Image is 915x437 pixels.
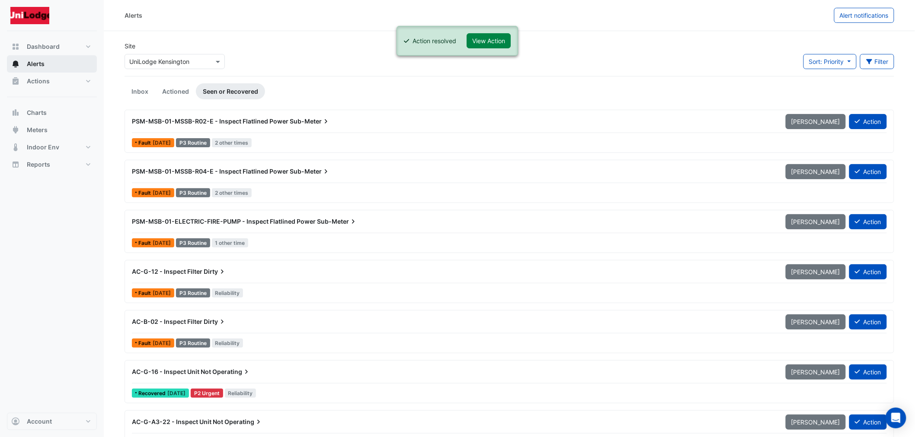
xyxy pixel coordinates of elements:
[176,138,210,147] div: P3 Routine
[786,164,846,179] button: [PERSON_NAME]
[10,7,49,24] img: Company Logo
[290,167,330,176] span: Sub-Meter
[138,140,153,146] span: Fault
[27,42,60,51] span: Dashboard
[176,339,210,348] div: P3 Routine
[7,139,97,156] button: Indoor Env
[11,60,20,68] app-icon: Alerts
[27,126,48,134] span: Meters
[212,188,252,197] span: 2 other times
[860,54,895,69] button: Filter
[138,190,153,196] span: Fault
[27,60,45,68] span: Alerts
[132,268,202,275] span: AC-G-12 - Inspect Filter
[791,368,840,376] span: [PERSON_NAME]
[27,77,50,85] span: Actions
[317,217,358,226] span: Sub-Meter
[155,83,196,99] a: Actioned
[840,12,889,19] span: Alert notifications
[132,168,288,175] span: PSM-MSB-01-MSSB-R04-E - Inspect Flatlined Power
[27,160,50,169] span: Reports
[791,268,840,275] span: [PERSON_NAME]
[204,267,227,276] span: Dirty
[791,218,840,225] span: [PERSON_NAME]
[11,77,20,85] app-icon: Actions
[125,11,142,20] div: Alerts
[132,418,223,425] span: AC-G-A3-22 - Inspect Unit Not
[212,238,249,247] span: 1 other time
[153,340,171,346] span: Tue 28-Jan-2025 16:45 AEDT
[834,8,894,23] button: Alert notifications
[132,117,288,125] span: PSM-MSB-01-MSSB-R02-E - Inspect Flatlined Power
[11,143,20,152] app-icon: Indoor Env
[27,108,47,117] span: Charts
[11,160,20,169] app-icon: Reports
[138,391,167,396] span: Recovered
[167,390,186,396] span: Sat 30-Aug-2025 22:15 AEST
[138,241,153,246] span: Fault
[786,264,846,279] button: [PERSON_NAME]
[212,367,251,376] span: Operating
[791,118,840,125] span: [PERSON_NAME]
[849,264,887,279] button: Action
[7,413,97,430] button: Account
[413,36,457,45] div: Action resolved
[7,156,97,173] button: Reports
[786,364,846,380] button: [PERSON_NAME]
[7,55,97,73] button: Alerts
[791,318,840,326] span: [PERSON_NAME]
[849,214,887,229] button: Action
[886,408,906,428] div: Open Intercom Messenger
[153,190,171,196] span: Thu 04-Sep-2025 21:15 AEST
[225,389,256,398] span: Reliability
[132,218,316,225] span: PSM-MSB-01-ELECTRIC-FIRE-PUMP - Inspect Flatlined Power
[849,364,887,380] button: Action
[176,238,210,247] div: P3 Routine
[11,42,20,51] app-icon: Dashboard
[153,139,171,146] span: Thu 04-Sep-2025 21:30 AEST
[212,339,243,348] span: Reliability
[132,318,202,325] span: AC-B-02 - Inspect Filter
[11,126,20,134] app-icon: Meters
[125,41,135,51] label: Site
[212,138,252,147] span: 2 other times
[849,114,887,129] button: Action
[786,415,846,430] button: [PERSON_NAME]
[11,108,20,117] app-icon: Charts
[196,83,265,99] a: Seen or Recovered
[153,290,171,296] span: Tue 28-Jan-2025 16:45 AEDT
[132,368,211,375] span: AC-G-16 - Inspect Unit Not
[791,418,840,426] span: [PERSON_NAME]
[138,291,153,296] span: Fault
[786,114,846,129] button: [PERSON_NAME]
[803,54,857,69] button: Sort: Priority
[786,314,846,329] button: [PERSON_NAME]
[7,73,97,90] button: Actions
[27,143,59,152] span: Indoor Env
[7,121,97,139] button: Meters
[191,389,223,398] div: P2 Urgent
[7,104,97,121] button: Charts
[809,58,844,65] span: Sort: Priority
[212,288,243,298] span: Reliability
[290,117,330,126] span: Sub-Meter
[791,168,840,175] span: [PERSON_NAME]
[849,164,887,179] button: Action
[27,417,52,426] span: Account
[204,317,227,326] span: Dirty
[224,418,263,426] span: Operating
[138,341,153,346] span: Fault
[176,188,210,197] div: P3 Routine
[125,83,155,99] a: Inbox
[849,415,887,430] button: Action
[176,288,210,298] div: P3 Routine
[7,38,97,55] button: Dashboard
[467,33,511,48] button: View Action
[849,314,887,329] button: Action
[786,214,846,229] button: [PERSON_NAME]
[153,240,171,246] span: Fri 29-Aug-2025 14:30 AEST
